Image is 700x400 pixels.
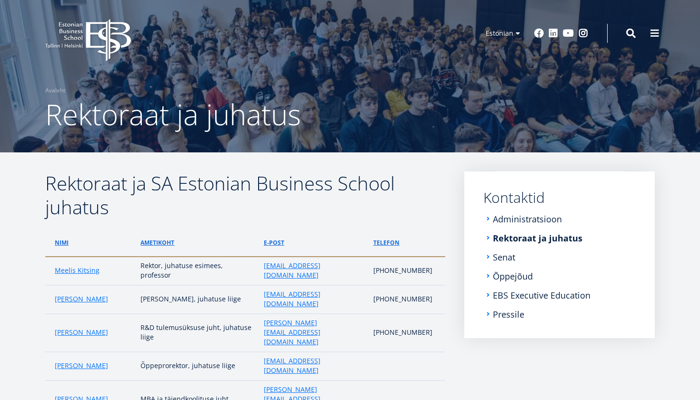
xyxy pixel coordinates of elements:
a: Senat [493,252,515,262]
a: Youtube [563,29,574,38]
a: telefon [373,238,400,248]
a: Rektoraat ja juhatus [493,233,582,243]
a: [EMAIL_ADDRESS][DOMAIN_NAME] [264,290,364,309]
a: ametikoht [140,238,174,248]
a: EBS Executive Education [493,290,590,300]
td: [PHONE_NUMBER] [369,285,445,314]
td: R&D tulemusüksuse juht, juhatuse liige [136,314,259,352]
a: Facebook [534,29,544,38]
a: Linkedin [549,29,558,38]
td: Õppeprorektor, juhatuse liige [136,352,259,380]
td: [PHONE_NUMBER] [369,314,445,352]
td: [PERSON_NAME], juhatuse liige [136,285,259,314]
span: Rektoraat ja juhatus [45,95,301,134]
a: Administratsioon [493,214,562,224]
a: Pressile [493,310,524,319]
a: [EMAIL_ADDRESS][DOMAIN_NAME] [264,261,364,280]
a: [PERSON_NAME] [55,294,108,304]
a: Nimi [55,238,69,248]
p: Rektor, juhatuse esimees, professor [140,261,254,280]
a: [PERSON_NAME] [55,328,108,337]
a: Õppejõud [493,271,533,281]
a: [PERSON_NAME] [55,361,108,370]
a: Instagram [579,29,588,38]
a: [PERSON_NAME][EMAIL_ADDRESS][DOMAIN_NAME] [264,318,364,347]
a: Meelis Kitsing [55,266,100,275]
p: [PHONE_NUMBER] [373,266,436,275]
h2: Rektoraat ja SA Estonian Business School juhatus [45,171,445,219]
a: Avaleht [45,86,65,95]
a: e-post [264,238,284,248]
a: Kontaktid [483,190,636,205]
a: [EMAIL_ADDRESS][DOMAIN_NAME] [264,356,364,375]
